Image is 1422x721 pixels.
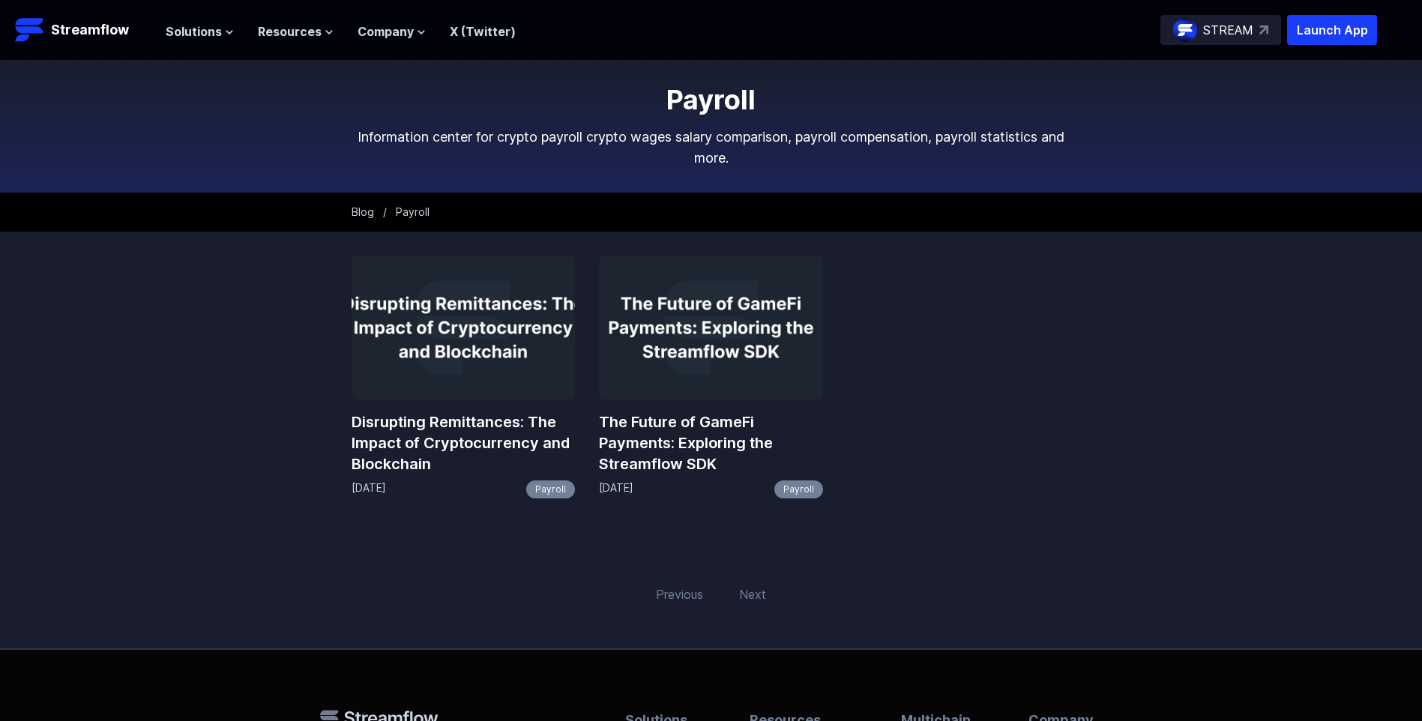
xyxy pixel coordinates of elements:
img: The Future of GameFi Payments: Exploring the Streamflow SDK [599,256,823,399]
p: [DATE] [352,480,386,498]
a: Payroll [526,480,575,498]
img: top-right-arrow.svg [1259,25,1268,34]
a: Streamflow [15,15,151,45]
span: Resources [258,22,322,40]
p: Information center for crypto payroll crypto wages salary comparison, payroll compensation, payro... [352,127,1071,169]
p: STREAM [1203,21,1253,39]
button: Company [358,22,426,40]
span: Company [358,22,414,40]
span: Payroll [396,205,430,218]
button: Launch App [1287,15,1377,45]
a: Blog [352,205,374,218]
a: STREAM [1160,15,1281,45]
img: streamflow-logo-circle.png [1173,18,1197,42]
img: Disrupting Remittances: The Impact of Cryptocurrency and Blockchain [352,256,576,399]
p: [DATE] [599,480,633,498]
p: Streamflow [51,19,129,40]
button: Solutions [166,22,234,40]
span: / [383,205,387,218]
span: Next [730,576,775,612]
a: X (Twitter) [450,24,516,39]
a: Disrupting Remittances: The Impact of Cryptocurrency and Blockchain [352,411,576,474]
a: Payroll [774,480,823,498]
h1: Payroll [352,85,1071,115]
button: Resources [258,22,334,40]
img: Streamflow Logo [15,15,45,45]
span: Previous [647,576,712,612]
a: The Future of GameFi Payments: Exploring the Streamflow SDK [599,411,823,474]
span: Solutions [166,22,222,40]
